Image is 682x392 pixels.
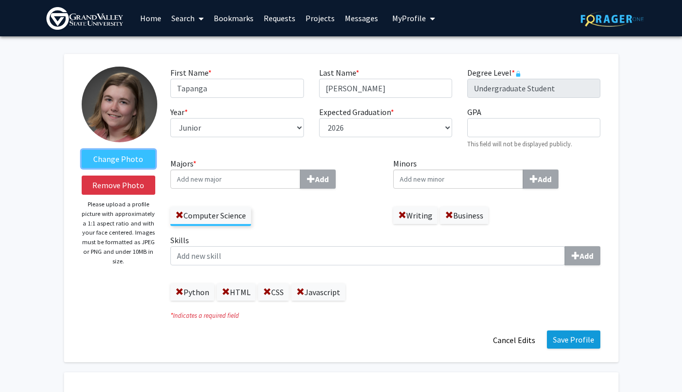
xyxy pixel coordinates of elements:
b: Add [315,174,329,184]
b: Add [580,251,593,261]
button: Majors* [300,170,336,189]
a: Messages [340,1,383,36]
a: Projects [300,1,340,36]
input: MinorsAdd [393,170,523,189]
label: Year [170,106,188,118]
label: GPA [467,106,481,118]
label: Skills [170,234,600,265]
img: ForagerOne Logo [581,11,644,27]
label: HTML [217,284,256,301]
img: Profile Picture [82,67,157,142]
button: Cancel Edits [486,330,542,350]
label: Majors [170,157,378,189]
label: ChangeProfile Picture [82,150,156,168]
label: Python [170,284,214,301]
img: Grand Valley State University Logo [46,7,123,30]
label: Minors [393,157,601,189]
label: Last Name [319,67,359,79]
label: Expected Graduation [319,106,394,118]
button: Save Profile [547,330,600,349]
svg: This information is provided and automatically updated by Grand Valley State University and is no... [515,71,521,77]
label: Writing [393,207,438,224]
label: CSS [258,284,289,301]
input: SkillsAdd [170,246,565,265]
a: Home [135,1,166,36]
label: Degree Level [467,67,521,79]
button: Remove Photo [82,176,156,195]
i: Indicates a required field [170,311,600,320]
a: Bookmarks [209,1,259,36]
span: My Profile [392,13,426,23]
label: Business [440,207,488,224]
small: This field will not be displayed publicly. [467,140,572,148]
p: Please upload a profile picture with approximately a 1:1 aspect ratio and with your face centered... [82,200,156,266]
label: Javascript [291,284,345,301]
button: Minors [523,170,559,189]
label: Computer Science [170,207,251,224]
a: Search [166,1,209,36]
b: Add [538,174,551,184]
label: First Name [170,67,212,79]
button: Skills [565,246,600,265]
a: Requests [259,1,300,36]
iframe: Chat [8,347,43,384]
input: Majors*Add [170,170,300,189]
